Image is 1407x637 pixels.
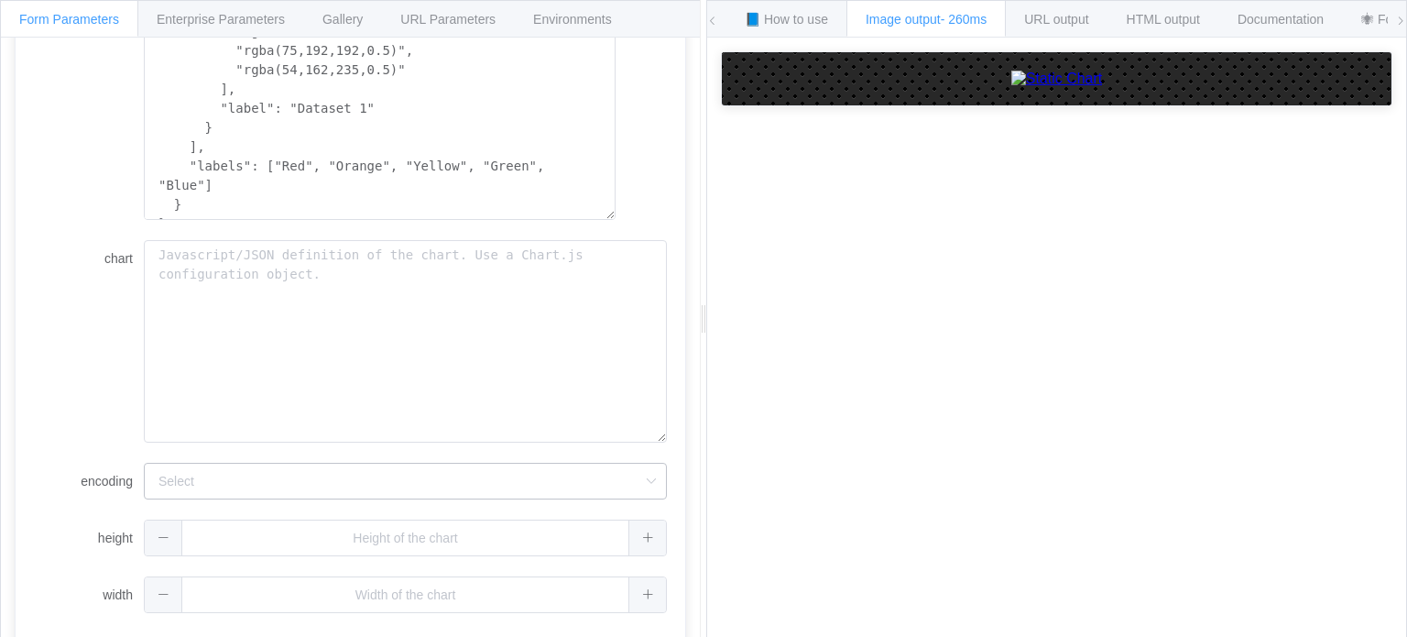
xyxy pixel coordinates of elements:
[1238,12,1324,27] span: Documentation
[941,12,987,27] span: - 260ms
[400,12,496,27] span: URL Parameters
[157,12,285,27] span: Enterprise Parameters
[34,577,144,613] label: width
[144,520,667,556] input: Height of the chart
[1011,71,1103,87] img: Static Chart
[1024,12,1088,27] span: URL output
[745,12,828,27] span: 📘 How to use
[19,12,119,27] span: Form Parameters
[322,12,363,27] span: Gallery
[533,12,612,27] span: Environments
[144,463,667,500] input: Select
[34,240,144,277] label: chart
[866,12,987,27] span: Image output
[144,577,667,613] input: Width of the chart
[34,463,144,500] label: encoding
[34,520,144,556] label: height
[1127,12,1200,27] span: HTML output
[740,71,1373,87] a: Static Chart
